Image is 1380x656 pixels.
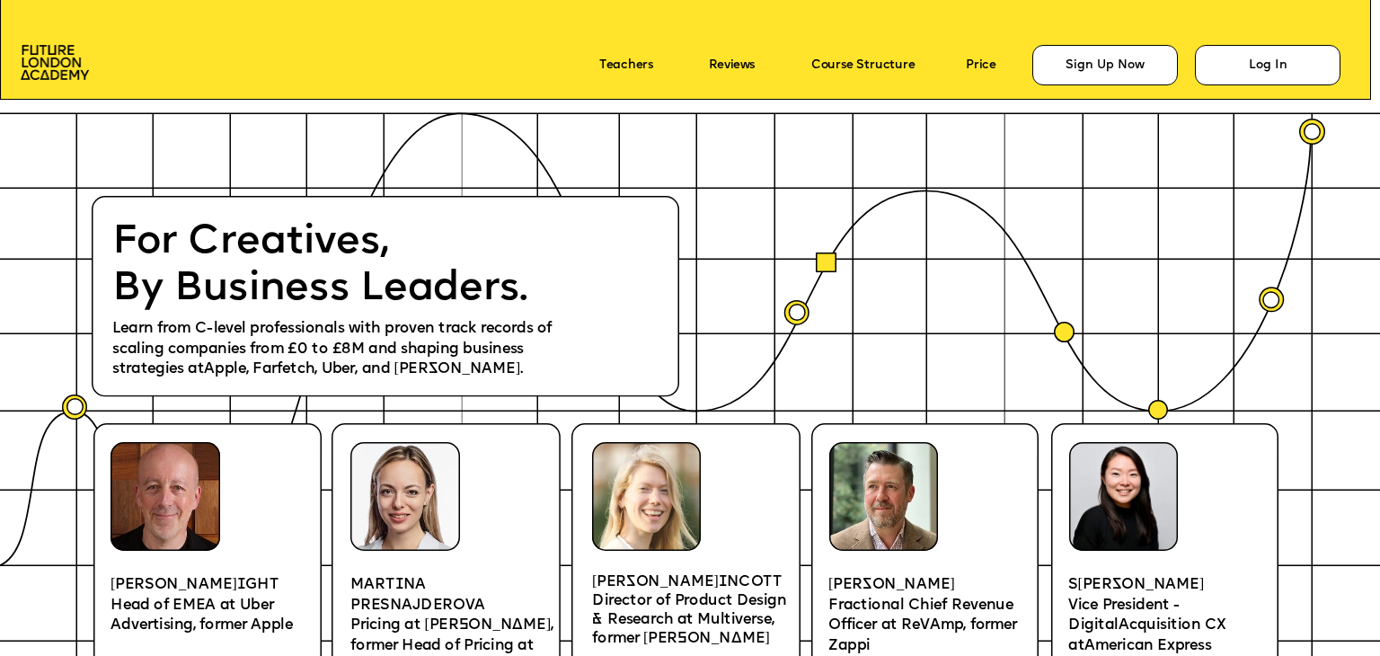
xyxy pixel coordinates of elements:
[350,578,395,593] span: MART
[237,578,245,593] span: I
[828,595,1022,656] p: Fractional Chief Revenue Officer at ReV mp, former Zappi
[111,598,293,633] span: Head of EMEA at Uber Advertising, former Apple
[112,218,562,266] p: For Creatives,
[599,58,653,72] a: Teachers
[1068,595,1266,656] p: Vice President - Digital cquisition CX at merican Express
[204,362,523,377] span: Apple, Farfetch, Uber, and [PERSON_NAME].
[245,578,279,593] span: GHT
[718,575,726,590] span: I
[111,578,237,593] span: [PERSON_NAME]
[1077,578,1204,593] span: [PERSON_NAME]
[1068,578,1078,593] span: S
[350,578,485,613] span: NA PRESNAJDEROVA
[811,58,916,72] a: Course Structure
[592,592,801,649] p: Director of Product Design & Research at Multiverse, former [PERSON_NAME]
[1118,618,1128,634] span: A
[828,578,955,593] span: [PERSON_NAME]
[929,618,940,634] span: A
[112,265,562,313] p: By Business Leaders.
[592,575,719,590] span: [PERSON_NAME]
[112,319,580,380] p: Learn from C-level professionals with proven track records of scaling companies from £0 to £8M an...
[966,58,995,72] a: Price
[709,58,755,72] a: Reviews
[395,578,403,593] span: I
[726,575,782,590] span: NCOTT
[1084,638,1095,653] span: A
[21,45,90,80] img: image-aac980e9-41de-4c2d-a048-f29dd30a0068.png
